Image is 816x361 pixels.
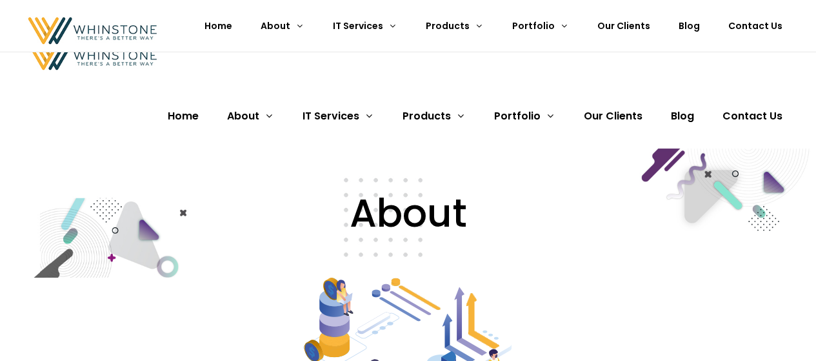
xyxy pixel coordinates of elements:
span: Home [204,19,232,32]
span: Products [426,19,470,32]
a: About [214,84,287,149]
a: Our Clients [571,84,655,149]
span: Portfolio [512,19,555,32]
span: Our Clients [584,108,642,123]
span: Contact Us [728,19,782,32]
a: Blog [658,84,707,149]
span: Blog [679,19,700,32]
a: IT Services [290,84,387,149]
span: About [350,194,467,232]
span: Portfolio [494,108,541,123]
a: Contact Us [710,84,795,149]
a: Home [155,84,212,149]
span: Blog [671,108,694,123]
span: Contact Us [722,108,782,123]
span: About [227,108,259,123]
span: IT Services [333,19,383,32]
span: Products [403,108,451,123]
a: Products [390,84,479,149]
span: IT Services [303,108,359,123]
span: About [261,19,290,32]
span: Our Clients [597,19,650,32]
a: Portfolio [481,84,568,149]
span: Home [168,108,199,123]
